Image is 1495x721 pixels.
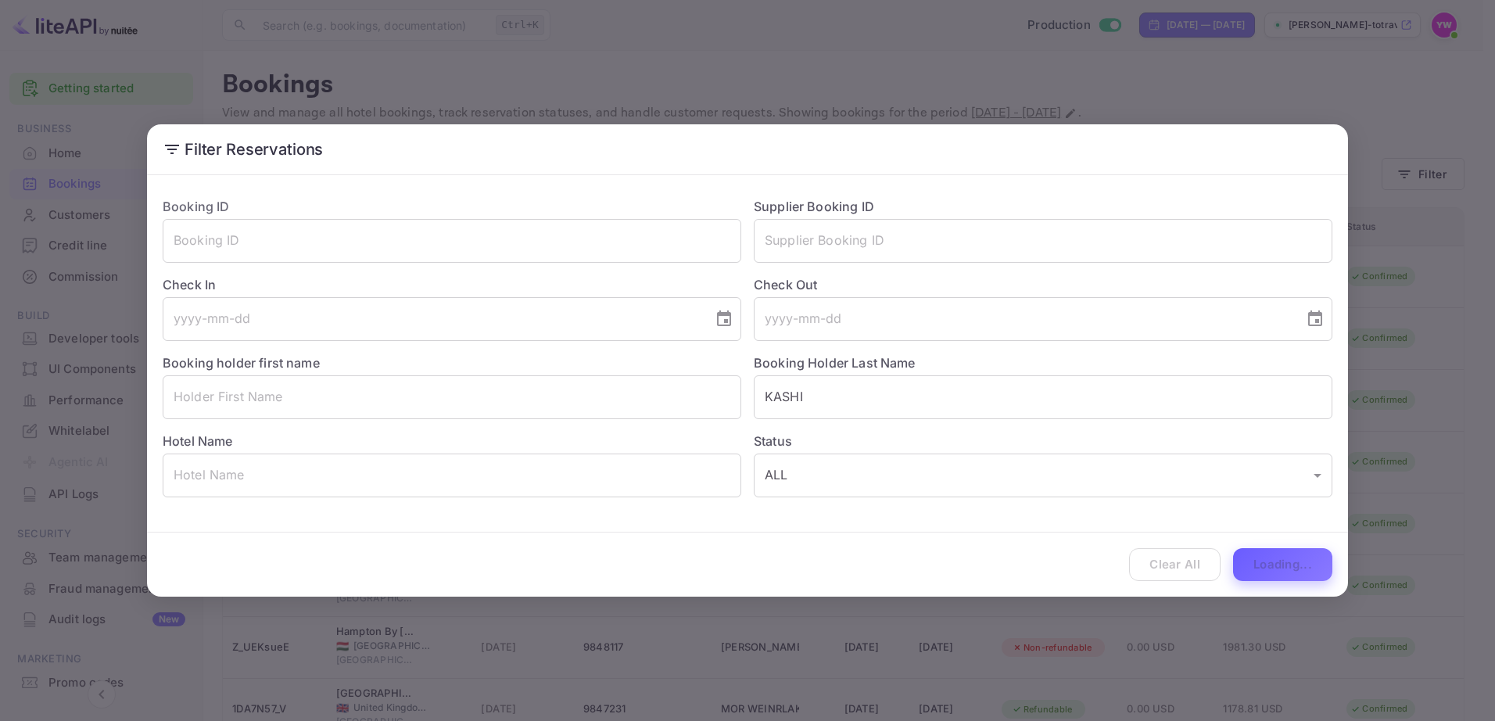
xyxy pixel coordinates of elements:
[754,355,916,371] label: Booking Holder Last Name
[163,454,741,497] input: Hotel Name
[754,199,874,214] label: Supplier Booking ID
[754,275,1332,294] label: Check Out
[754,432,1332,450] label: Status
[163,433,233,449] label: Hotel Name
[1300,303,1331,335] button: Choose date
[708,303,740,335] button: Choose date
[147,124,1348,174] h2: Filter Reservations
[163,219,741,263] input: Booking ID
[754,219,1332,263] input: Supplier Booking ID
[163,355,320,371] label: Booking holder first name
[163,375,741,419] input: Holder First Name
[163,297,702,341] input: yyyy-mm-dd
[163,199,230,214] label: Booking ID
[754,375,1332,419] input: Holder Last Name
[163,275,741,294] label: Check In
[754,454,1332,497] div: ALL
[754,297,1293,341] input: yyyy-mm-dd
